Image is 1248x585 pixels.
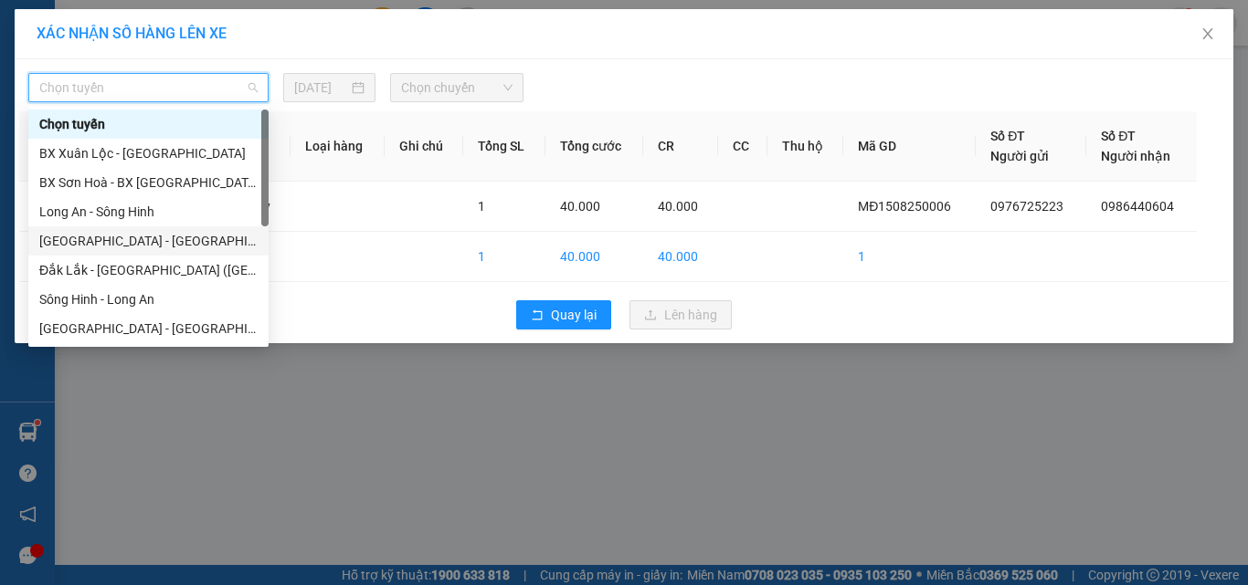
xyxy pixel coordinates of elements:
span: Người gửi [990,149,1049,163]
span: Nhận: [156,17,200,37]
td: 1 [843,232,976,282]
div: [GEOGRAPHIC_DATA] - [GEOGRAPHIC_DATA] ([GEOGRAPHIC_DATA]) [39,319,258,339]
button: uploadLên hàng [629,300,732,329]
div: 40.000 [14,96,146,118]
span: Quay lại [551,305,597,325]
th: Thu hộ [767,111,843,182]
span: CR : [14,98,42,117]
div: Long An - Sông Hinh [28,197,269,226]
th: STT [19,111,77,182]
div: Sông Hinh - Long An [28,285,269,314]
th: Tổng SL [463,111,545,182]
div: [GEOGRAPHIC_DATA] - [GEOGRAPHIC_DATA] ([GEOGRAPHIC_DATA] mới) [39,231,258,251]
th: Mã GD [843,111,976,182]
span: XÁC NHẬN SỐ HÀNG LÊN XE [37,25,227,42]
span: Chọn tuyến [39,74,258,101]
span: Chọn chuyến [401,74,513,101]
span: Số ĐT [1101,129,1136,143]
span: SL [210,127,235,152]
div: 0986440604 [156,59,284,85]
span: rollback [531,308,544,323]
span: 1 [478,199,485,214]
div: Chọn tuyến [39,114,258,134]
td: 40.000 [643,232,718,282]
div: Chọn tuyến [28,110,269,139]
th: CC [718,111,767,182]
td: 40.000 [545,232,643,282]
input: 15/08/2025 [294,78,347,98]
div: BX Xuân Lộc - BX Sơn Hoà [28,139,269,168]
div: Sông Hinh - Long An [39,289,258,309]
div: VP Đắk Lắk [156,16,284,59]
button: rollbackQuay lại [516,300,611,329]
span: Gửi: [16,17,44,37]
th: Tổng cước [545,111,643,182]
div: 0976725223 [16,59,143,85]
td: 1 [19,182,77,232]
div: Đắk Lắk - Sài Gòn (BXMĐ mới) [28,256,269,285]
td: 1 [463,232,545,282]
span: 40.000 [560,199,600,214]
span: 40.000 [658,199,698,214]
div: Sài Gòn - Đắk Lắk (BXMT) [28,314,269,343]
button: Close [1182,9,1233,60]
div: Bến xe Miền Đông [16,16,143,59]
div: Long An - Sông Hinh [39,202,258,222]
span: 0986440604 [1101,199,1174,214]
div: BX Sơn Hoà - BX [GEOGRAPHIC_DATA] [39,172,258,193]
span: close [1200,26,1215,41]
th: Loại hàng [291,111,385,182]
div: BX Sơn Hoà - BX Xuân Lộc [28,168,269,197]
span: Số ĐT [990,129,1025,143]
span: Người nhận [1101,149,1170,163]
th: CR [643,111,718,182]
div: BX Xuân Lộc - [GEOGRAPHIC_DATA] [39,143,258,163]
div: Tên hàng: 1 THÙNG ( : 1 ) [16,129,284,151]
span: MĐ1508250006 [858,199,951,214]
div: Đắk Lắk - [GEOGRAPHIC_DATA] ([GEOGRAPHIC_DATA] mới) [39,260,258,280]
span: 0976725223 [990,199,1063,214]
th: Ghi chú [385,111,463,182]
div: Sài Gòn - Đắk Lắk (BXMĐ mới) [28,226,269,256]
